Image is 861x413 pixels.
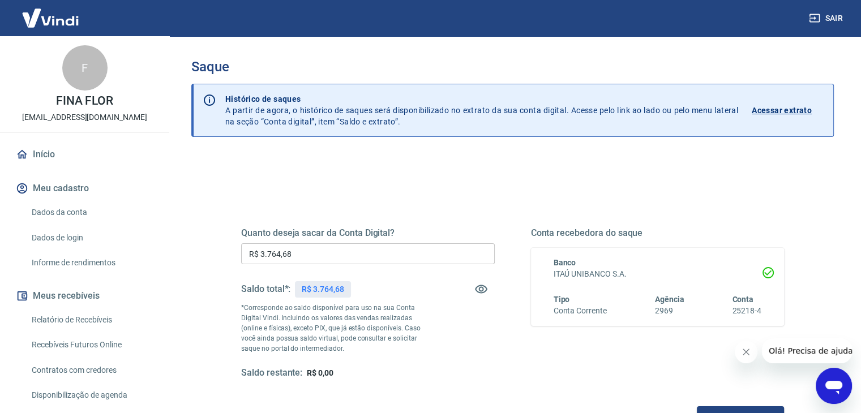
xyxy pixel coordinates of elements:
[241,227,495,239] h5: Quanto deseja sacar da Conta Digital?
[752,105,812,116] p: Acessar extrato
[27,251,156,274] a: Informe de rendimentos
[241,303,431,354] p: *Corresponde ao saldo disponível para uso na sua Conta Digital Vindi. Incluindo os valores das ve...
[7,8,95,17] span: Olá! Precisa de ajuda?
[241,367,302,379] h5: Saldo restante:
[27,308,156,332] a: Relatório de Recebíveis
[732,305,761,317] h6: 25218-4
[732,295,753,304] span: Conta
[554,268,762,280] h6: ITAÚ UNIBANCO S.A.
[307,368,333,377] span: R$ 0,00
[14,283,156,308] button: Meus recebíveis
[735,341,757,363] iframe: Fechar mensagem
[531,227,785,239] h5: Conta recebedora do saque
[22,111,147,123] p: [EMAIL_ADDRESS][DOMAIN_NAME]
[241,283,290,295] h5: Saldo total*:
[752,93,824,127] a: Acessar extrato
[14,176,156,201] button: Meu cadastro
[27,384,156,407] a: Disponibilização de agenda
[27,359,156,382] a: Contratos com credores
[225,93,738,105] p: Histórico de saques
[62,45,108,91] div: F
[225,93,738,127] p: A partir de agora, o histórico de saques será disponibilizado no extrato da sua conta digital. Ac...
[302,283,344,295] p: R$ 3.764,68
[655,305,684,317] h6: 2969
[14,1,87,35] img: Vindi
[27,201,156,224] a: Dados da conta
[27,226,156,249] a: Dados de login
[762,338,852,363] iframe: Mensagem da empresa
[191,59,834,75] h3: Saque
[554,295,570,304] span: Tipo
[554,305,607,317] h6: Conta Corrente
[27,333,156,356] a: Recebíveis Futuros Online
[807,8,847,29] button: Sair
[655,295,684,304] span: Agência
[14,142,156,167] a: Início
[554,258,576,267] span: Banco
[56,95,114,107] p: FINA FLOR
[816,368,852,404] iframe: Botão para abrir a janela de mensagens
